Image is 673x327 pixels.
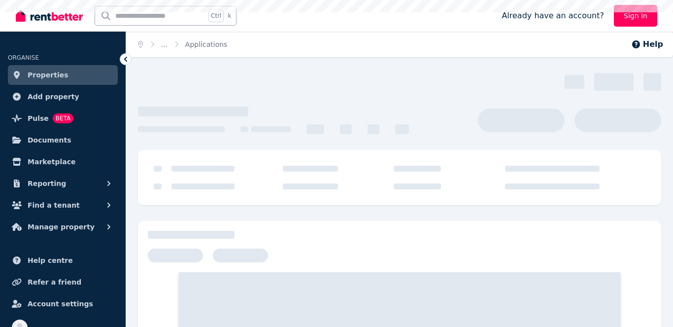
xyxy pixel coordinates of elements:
a: Documents [8,130,118,150]
a: Refer a friend [8,272,118,292]
span: Manage property [28,221,95,233]
a: Sign In [614,5,657,27]
span: Ctrl [208,9,224,22]
span: Marketplace [28,156,75,168]
span: Help centre [28,254,73,266]
button: Manage property [8,217,118,237]
a: Account settings [8,294,118,314]
span: Account settings [28,298,93,310]
span: Find a tenant [28,199,80,211]
button: Reporting [8,174,118,193]
a: PulseBETA [8,109,118,128]
span: Add property [28,91,79,103]
img: RentBetter [16,8,83,23]
button: Help [631,38,663,50]
nav: Breadcrumb [126,32,239,57]
button: Find a tenant [8,195,118,215]
span: ORGANISE [8,54,39,61]
span: Pulse [28,112,49,124]
span: k [228,12,231,20]
a: Help centre [8,251,118,270]
span: Properties [28,69,68,81]
span: Already have an account? [502,10,604,22]
span: Refer a friend [28,276,81,288]
span: ... [161,40,168,48]
a: Add property [8,87,118,107]
span: Documents [28,134,71,146]
a: Properties [8,65,118,85]
a: Marketplace [8,152,118,172]
span: Reporting [28,178,66,189]
span: BETA [53,113,73,123]
span: Applications [185,39,228,49]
